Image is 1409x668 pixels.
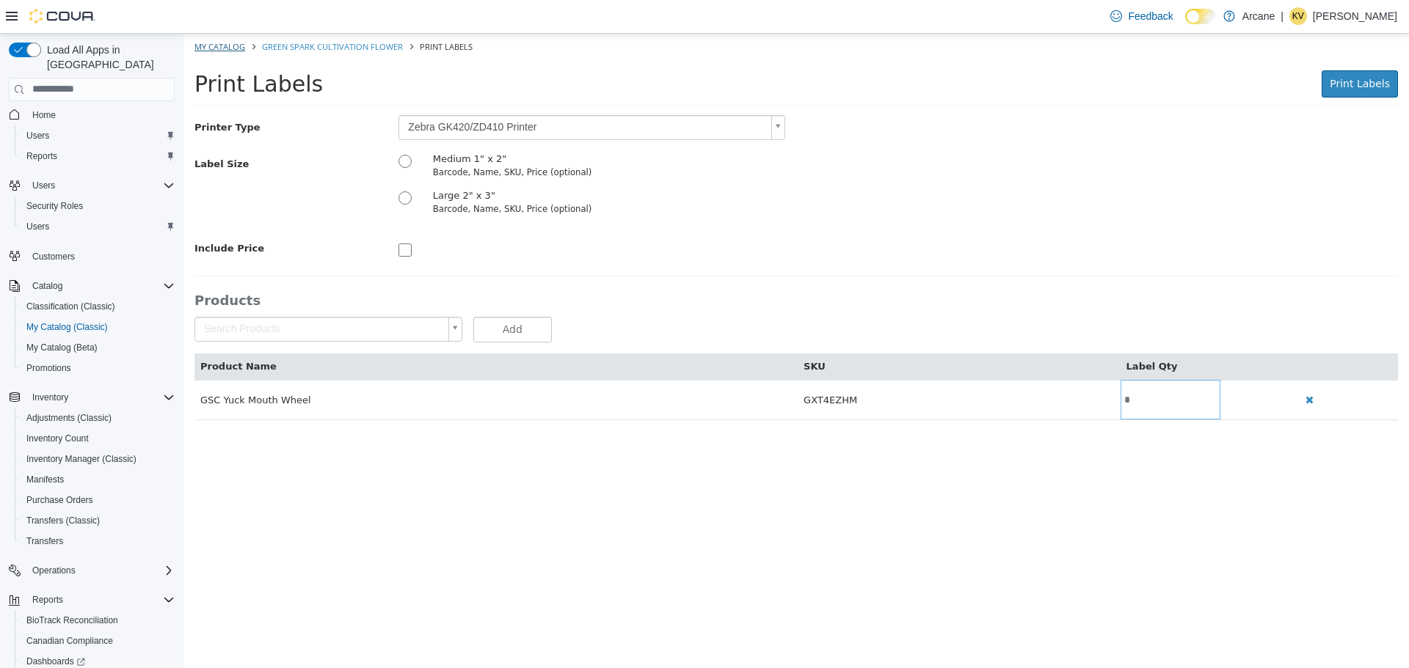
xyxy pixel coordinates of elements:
span: Adjustments (Classic) [26,412,112,424]
a: Feedback [1104,1,1179,31]
span: Inventory Count [26,433,89,444]
span: My Catalog (Beta) [26,342,98,353]
span: Inventory [32,392,68,403]
span: My Catalog (Beta) [21,339,175,356]
button: Users [3,175,181,196]
button: Purchase Orders [15,490,181,510]
span: Label Size [11,125,65,136]
span: Feedback [1128,9,1173,23]
button: Users [15,216,181,237]
span: Promotions [21,359,175,377]
button: Transfers [15,531,181,551]
span: Include Price [11,209,81,220]
a: Security Roles [21,197,89,215]
a: Classification (Classic) [21,298,121,315]
span: Users [26,177,175,194]
button: Catalog [3,276,181,296]
span: Inventory Count [21,430,175,447]
a: Purchase Orders [21,491,99,509]
a: My Catalog (Classic) [21,318,114,336]
td: GXT4EZHM [614,346,936,386]
span: Classification (Classic) [26,301,115,312]
input: Dark Mode [1185,9,1216,24]
h3: Products [11,258,1215,275]
span: Users [26,221,49,232]
a: My Catalog (Beta) [21,339,103,356]
a: Customers [26,248,81,265]
p: | [1281,7,1284,25]
th: Product Name [11,320,614,346]
button: Inventory [3,387,181,408]
a: Users [21,218,55,235]
span: Users [21,127,175,144]
span: Canadian Compliance [21,632,175,650]
a: Zebra GK420/ZD410 Printer [215,81,602,106]
span: Manifests [21,471,175,488]
a: BioTrack Reconciliation [21,612,124,629]
span: Inventory Manager (Classic) [21,450,175,468]
span: Promotions [26,362,71,374]
button: My Catalog (Classic) [15,317,181,337]
button: Print Labels [1138,37,1215,64]
span: Print Labels [236,7,289,18]
button: Promotions [15,358,181,378]
button: My Catalog (Beta) [15,337,181,358]
span: Reports [26,150,57,162]
a: Inventory Manager (Classic) [21,450,142,468]
span: Transfers [21,532,175,550]
a: My Catalog [11,7,62,18]
span: Search Products [12,284,259,307]
span: Users [32,180,55,191]
span: Classification (Classic) [21,298,175,315]
button: Operations [26,562,81,579]
span: BioTrack Reconciliation [21,612,175,629]
span: Purchase Orders [21,491,175,509]
div: Medium 1" x 2" [250,118,568,133]
span: Load All Apps in [GEOGRAPHIC_DATA] [41,43,175,72]
button: Add [290,283,368,309]
div: Barcode, Name, SKU, Price (optional) [250,133,568,146]
a: Reports [21,147,63,165]
span: Canadian Compliance [26,635,113,647]
span: KV [1292,7,1304,25]
span: Home [32,109,56,121]
span: Users [21,218,175,235]
span: BioTrack Reconciliation [26,614,118,626]
button: Manifests [15,469,181,490]
button: Adjustments (Classic) [15,408,181,428]
span: Customers [32,251,75,263]
button: Users [15,125,181,146]
span: Zebra GK420/ZD410 Printer [216,82,582,106]
p: Arcane [1242,7,1275,25]
a: Inventory Count [21,430,95,447]
button: Operations [3,560,181,581]
a: Green Spark Cultivation Flower [79,7,219,18]
span: Catalog [32,280,62,292]
span: Security Roles [26,200,83,212]
span: Manifests [26,474,64,485]
a: Adjustments (Classic) [21,409,117,427]
button: Inventory Manager (Classic) [15,449,181,469]
span: Operations [32,565,76,576]
span: Security Roles [21,197,175,215]
span: Users [26,130,49,142]
a: Transfers [21,532,69,550]
a: Home [26,106,62,124]
button: Users [26,177,61,194]
button: Customers [3,246,181,267]
p: [PERSON_NAME] [1313,7,1397,25]
button: Inventory [26,389,74,406]
a: Users [21,127,55,144]
div: Large 2" x 3" [250,155,568,169]
a: Canadian Compliance [21,632,119,650]
span: Inventory Manager (Classic) [26,453,136,465]
span: Reports [21,147,175,165]
span: Print Labels [11,37,139,63]
span: Catalog [26,277,175,295]
span: Print Labels [1146,44,1206,56]
span: Dark Mode [1185,24,1186,25]
button: Reports [26,591,69,609]
span: Inventory [26,389,175,406]
th: SKU [614,320,936,346]
a: Transfers (Classic) [21,512,106,529]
